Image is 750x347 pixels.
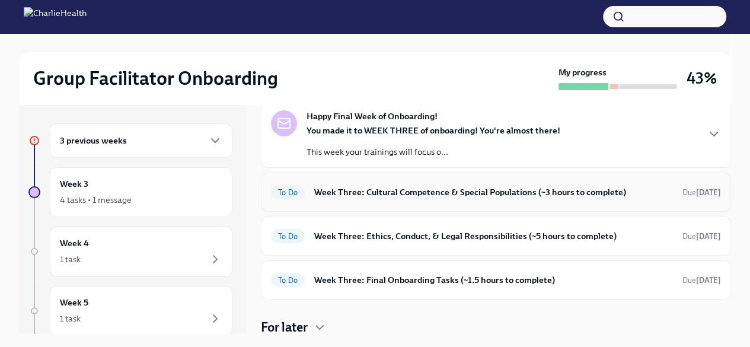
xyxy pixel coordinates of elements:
[307,125,560,136] strong: You made it to WEEK THREE of onboarding! You're almost there!
[60,194,132,206] div: 4 tasks • 1 message
[24,7,87,26] img: CharlieHealth
[50,123,232,158] div: 3 previous weeks
[307,110,438,122] strong: Happy Final Week of Onboarding!
[28,286,232,336] a: Week 51 task
[28,167,232,217] a: Week 34 tasks • 1 message
[271,183,721,202] a: To DoWeek Three: Cultural Competence & Special Populations (~3 hours to complete)Due[DATE]
[682,188,721,197] span: Due
[682,275,721,286] span: September 27th, 2025 10:00
[682,187,721,198] span: September 29th, 2025 10:00
[687,68,717,89] h3: 43%
[60,177,88,190] h6: Week 3
[60,313,81,324] div: 1 task
[271,188,305,197] span: To Do
[60,134,127,147] h6: 3 previous weeks
[558,66,607,78] strong: My progress
[696,188,721,197] strong: [DATE]
[307,146,560,158] p: This week your trainings will focus o...
[314,230,673,243] h6: Week Three: Ethics, Conduct, & Legal Responsibilities (~5 hours to complete)
[682,232,721,241] span: Due
[271,276,305,285] span: To Do
[682,276,721,285] span: Due
[271,270,721,289] a: To DoWeek Three: Final Onboarding Tasks (~1.5 hours to complete)Due[DATE]
[60,296,88,309] h6: Week 5
[314,186,673,199] h6: Week Three: Cultural Competence & Special Populations (~3 hours to complete)
[60,253,81,265] div: 1 task
[271,227,721,246] a: To DoWeek Three: Ethics, Conduct, & Legal Responsibilities (~5 hours to complete)Due[DATE]
[696,276,721,285] strong: [DATE]
[28,227,232,276] a: Week 41 task
[261,319,731,336] div: For later
[33,66,278,90] h2: Group Facilitator Onboarding
[314,273,673,286] h6: Week Three: Final Onboarding Tasks (~1.5 hours to complete)
[261,319,308,336] h4: For later
[60,237,89,250] h6: Week 4
[271,232,305,241] span: To Do
[682,231,721,242] span: September 29th, 2025 10:00
[696,232,721,241] strong: [DATE]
